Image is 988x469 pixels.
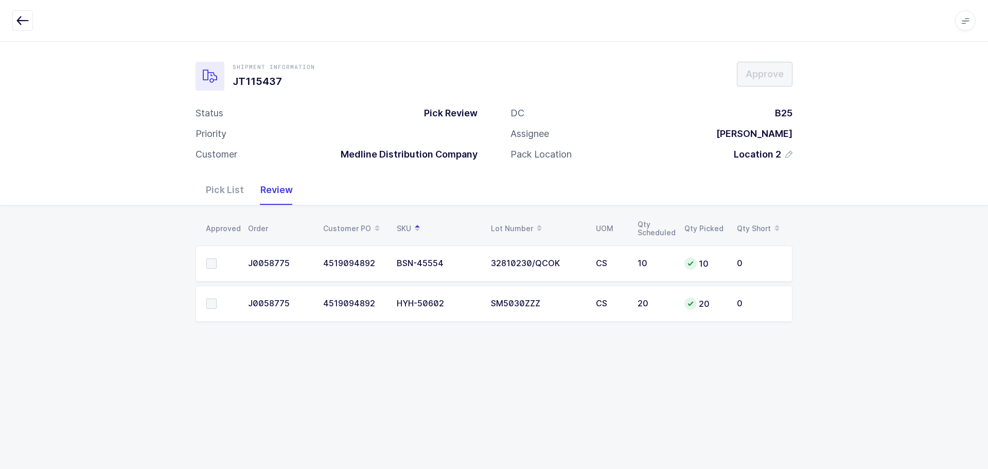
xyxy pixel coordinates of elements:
div: [PERSON_NAME] [708,128,792,140]
div: Lot Number [491,220,584,237]
button: Approve [737,62,792,86]
div: SKU [397,220,479,237]
div: SM5030ZZZ [491,299,584,308]
div: Medline Distribution Company [332,148,478,161]
h1: JT115437 [233,73,315,90]
span: Location 2 [734,148,781,161]
div: 0 [737,299,782,308]
div: Customer PO [323,220,384,237]
div: DC [510,107,524,119]
div: Pick Review [416,107,478,119]
div: Assignee [510,128,549,140]
div: Pack Location [510,148,572,161]
div: Review [252,175,301,205]
div: J0058775 [248,259,311,268]
span: B25 [775,108,792,118]
div: Status [196,107,223,119]
div: 10 [638,259,672,268]
div: 20 [638,299,672,308]
div: J0058775 [248,299,311,308]
div: Approved [206,224,236,233]
span: Approve [746,67,784,80]
div: 4519094892 [323,259,384,268]
div: CS [596,259,625,268]
div: BSN-45554 [397,259,479,268]
div: Qty Scheduled [638,220,672,237]
button: Location 2 [734,148,792,161]
div: 32810230/QCOK [491,259,584,268]
div: CS [596,299,625,308]
div: 20 [684,298,725,310]
div: 4519094892 [323,299,384,308]
div: UOM [596,224,625,233]
div: Customer [196,148,237,161]
div: 10 [684,257,725,270]
div: Pick List [198,175,252,205]
div: Qty Short [737,220,786,237]
div: 0 [737,259,782,268]
div: Priority [196,128,226,140]
div: Order [248,224,311,233]
div: Shipment Information [233,63,315,71]
div: HYH-50602 [397,299,479,308]
div: Qty Picked [684,224,725,233]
